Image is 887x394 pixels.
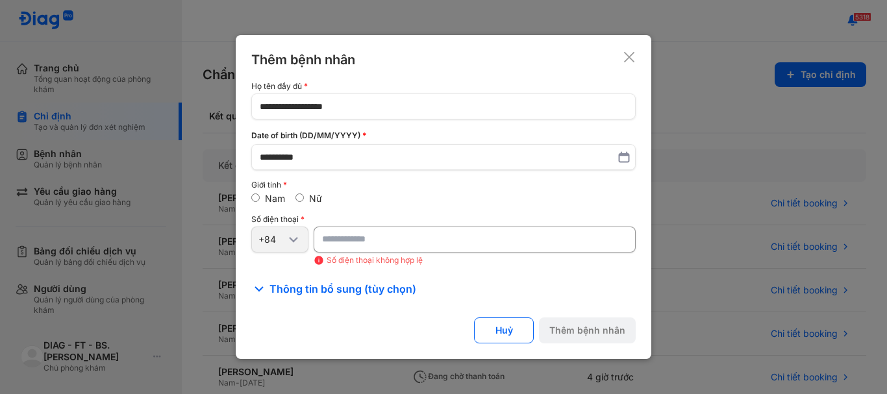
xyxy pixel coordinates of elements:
[251,180,636,190] div: Giới tính
[474,317,534,343] button: Huỷ
[251,130,636,142] div: Date of birth (DD/MM/YYYY)
[251,51,355,69] div: Thêm bệnh nhân
[258,234,286,245] div: +84
[539,317,636,343] button: Thêm bệnh nhân
[314,255,636,265] div: Số điện thoại không hợp lệ
[251,215,636,224] div: Số điện thoại
[309,193,322,204] label: Nữ
[265,193,285,204] label: Nam
[251,82,636,91] div: Họ tên đầy đủ
[269,281,416,297] span: Thông tin bổ sung (tùy chọn)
